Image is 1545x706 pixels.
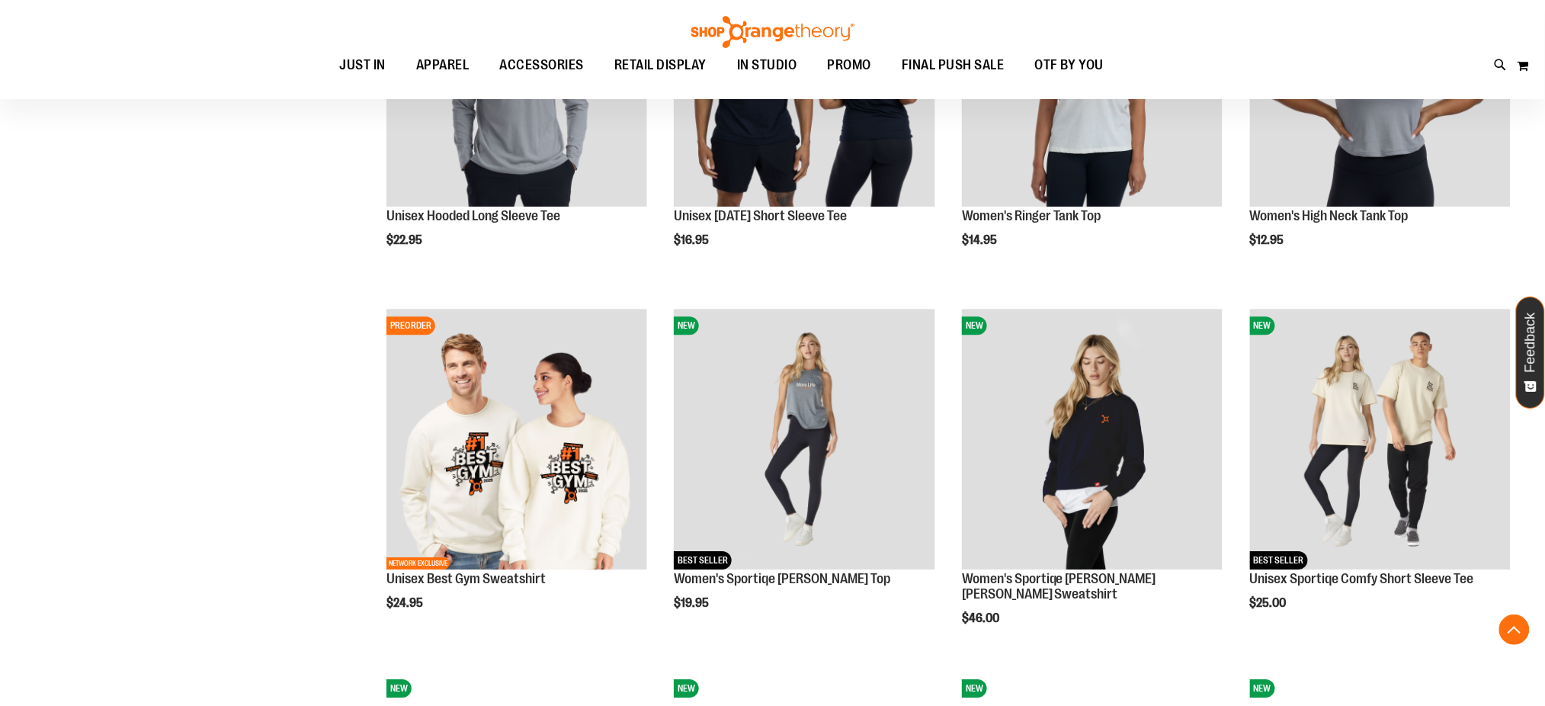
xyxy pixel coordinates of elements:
[962,233,999,247] span: $14.95
[674,679,699,698] span: NEW
[386,309,647,570] img: Unisex Best Gym Sweatshirt
[1250,679,1275,698] span: NEW
[962,679,987,698] span: NEW
[813,48,887,83] a: PROMO
[1250,551,1308,570] span: BEST SELLER
[722,48,813,83] a: IN STUDIO
[1499,615,1530,645] button: Back To Top
[386,571,546,586] a: Unisex Best Gym Sweatshirt
[954,301,1230,664] div: product
[1250,208,1409,223] a: Women's High Neck Tank Top
[485,48,600,83] a: ACCESSORIES
[1516,297,1545,409] button: Feedback - Show survey
[737,48,797,82] span: IN STUDIO
[379,301,655,649] div: product
[674,233,711,247] span: $16.95
[828,48,872,82] span: PROMO
[674,571,890,586] a: Women's Sportiqe [PERSON_NAME] Top
[1035,48,1104,82] span: OTF BY YOU
[674,551,732,570] span: BEST SELLER
[614,48,707,82] span: RETAIL DISPLAY
[962,611,1002,625] span: $46.00
[1020,48,1120,83] a: OTF BY YOU
[1242,301,1518,649] div: product
[1250,309,1511,572] a: Unisex Sportiqe Comfy Short Sleeve TeeNEWBEST SELLER
[1524,313,1538,373] span: Feedback
[386,208,560,223] a: Unisex Hooded Long Sleeve Tee
[962,316,987,335] span: NEW
[1250,233,1287,247] span: $12.95
[386,233,425,247] span: $22.95
[1250,316,1275,335] span: NEW
[1250,596,1289,610] span: $25.00
[666,301,942,649] div: product
[674,309,934,572] a: Women's Sportiqe Janie Tank TopNEWBEST SELLER
[386,596,425,610] span: $24.95
[674,208,847,223] a: Unisex [DATE] Short Sleeve Tee
[386,316,435,335] span: PREORDER
[886,48,1020,83] a: FINAL PUSH SALE
[689,16,857,48] img: Shop Orangetheory
[386,309,647,572] a: Unisex Best Gym SweatshirtPREORDERNETWORK EXCLUSIVE
[962,309,1223,572] a: Women's Sportiqe Ashlyn French Terry Crewneck SweatshirtNEW
[1250,571,1474,586] a: Unisex Sportiqe Comfy Short Sleeve Tee
[386,679,412,698] span: NEW
[401,48,485,82] a: APPAREL
[962,309,1223,570] img: Women's Sportiqe Ashlyn French Terry Crewneck Sweatshirt
[1250,309,1511,570] img: Unisex Sportiqe Comfy Short Sleeve Tee
[599,48,722,83] a: RETAIL DISPLAY
[500,48,585,82] span: ACCESSORIES
[902,48,1005,82] span: FINAL PUSH SALE
[386,557,450,570] span: NETWORK EXCLUSIVE
[325,48,402,83] a: JUST IN
[962,208,1101,223] a: Women's Ringer Tank Top
[962,571,1156,602] a: Women's Sportiqe [PERSON_NAME] [PERSON_NAME] Sweatshirt
[674,316,699,335] span: NEW
[674,596,711,610] span: $19.95
[340,48,386,82] span: JUST IN
[674,309,934,570] img: Women's Sportiqe Janie Tank Top
[416,48,470,82] span: APPAREL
